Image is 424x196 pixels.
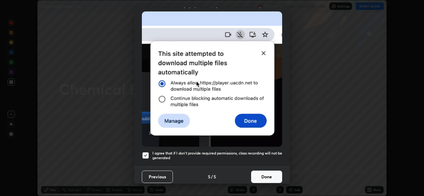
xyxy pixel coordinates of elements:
img: downloads-permission-blocked.gif [142,11,282,147]
h4: / [211,173,213,180]
h5: I agree that if I don't provide required permissions, class recording will not be generated [152,151,282,160]
button: Previous [142,171,173,183]
button: Done [251,171,282,183]
h4: 5 [214,173,216,180]
h4: 5 [208,173,210,180]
